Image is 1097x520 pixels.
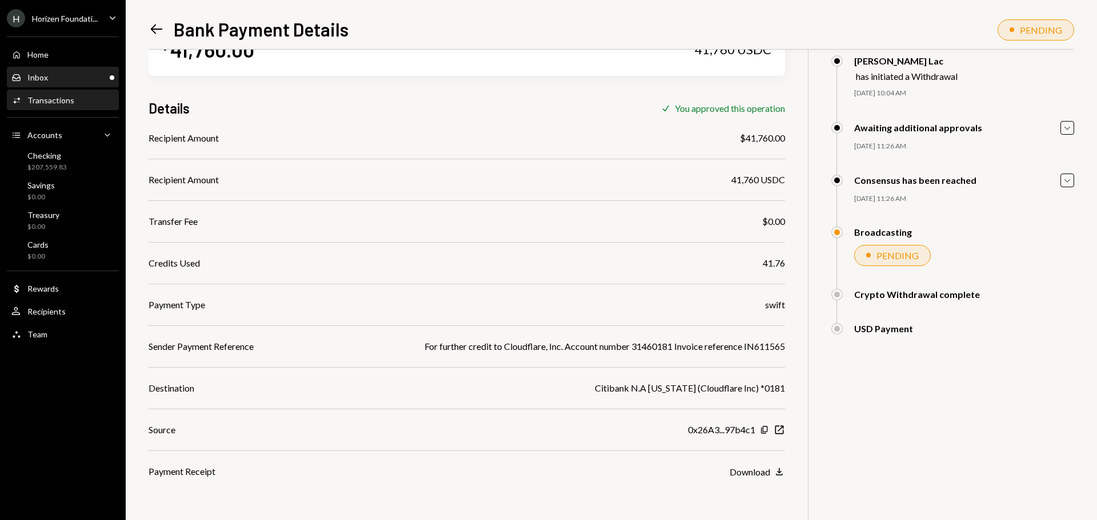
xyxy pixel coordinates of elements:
[7,324,119,344] a: Team
[675,103,785,114] div: You approved this operation
[149,215,198,228] div: Transfer Fee
[149,173,219,187] div: Recipient Amount
[854,122,982,133] div: Awaiting additional approvals
[27,130,62,140] div: Accounts
[149,99,190,118] h3: Details
[7,9,25,27] div: H
[595,381,785,395] div: Citibank N.A [US_STATE] (Cloudflare Inc) *0181
[149,340,254,353] div: Sender Payment Reference
[27,163,67,172] div: $207,559.83
[7,124,119,145] a: Accounts
[854,289,980,300] div: Crypto Withdrawal complete
[27,222,59,232] div: $0.00
[7,90,119,110] a: Transactions
[7,67,119,87] a: Inbox
[7,236,119,264] a: Cards$0.00
[7,147,119,175] a: Checking$207,559.83
[27,329,47,339] div: Team
[854,323,913,334] div: USD Payment
[856,71,958,82] div: has initiated a Withdrawal
[149,298,205,312] div: Payment Type
[149,381,194,395] div: Destination
[854,175,976,186] div: Consensus has been reached
[149,131,219,145] div: Recipient Amount
[854,142,1074,151] div: [DATE] 11:26 AM
[27,240,49,249] div: Cards
[730,466,770,477] div: Download
[731,173,785,187] div: 41,760 USDC
[688,423,755,437] div: 0x26A3...97b4c1
[762,215,785,228] div: $0.00
[27,284,59,293] div: Rewards
[854,55,958,66] div: [PERSON_NAME] Lac
[7,177,119,204] a: Savings$0.00
[854,227,912,237] div: Broadcasting
[27,192,55,202] div: $0.00
[27,307,66,316] div: Recipients
[149,465,215,478] div: Payment Receipt
[174,18,349,41] h1: Bank Payment Details
[730,466,785,478] button: Download
[763,256,785,270] div: 41.76
[27,72,48,82] div: Inbox
[765,298,785,312] div: swift
[149,256,200,270] div: Credits Used
[27,50,49,59] div: Home
[7,207,119,234] a: Treasury$0.00
[149,423,175,437] div: Source
[1020,25,1062,35] div: PENDING
[854,88,1074,98] div: [DATE] 10:04 AM
[27,95,74,105] div: Transactions
[740,131,785,145] div: $41,760.00
[425,340,785,353] div: For further credit to Cloudflare, Inc. Account number 31460181 Invoice reference IN611565
[32,14,98,23] div: Horizen Foundati...
[27,151,67,160] div: Checking
[876,250,919,261] div: PENDING
[27,252,49,261] div: $0.00
[27,180,55,190] div: Savings
[854,194,1074,204] div: [DATE] 11:26 AM
[7,301,119,321] a: Recipients
[7,44,119,65] a: Home
[7,278,119,299] a: Rewards
[27,210,59,220] div: Treasury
